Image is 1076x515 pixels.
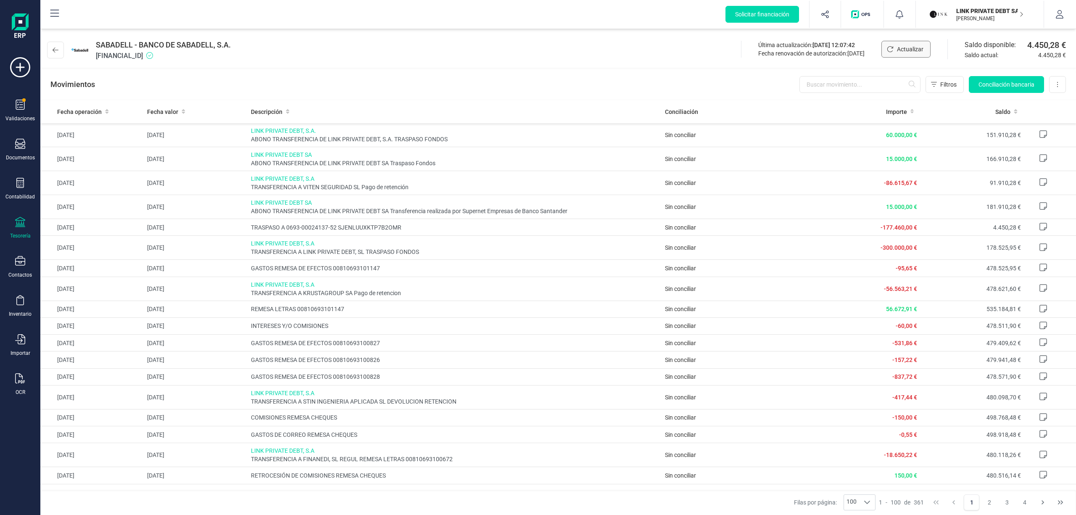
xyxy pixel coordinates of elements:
[879,498,882,507] span: 1
[251,322,659,330] span: INTERESES Y/O COMISIONES
[144,484,247,508] td: [DATE]
[846,1,878,28] button: Logo de OPS
[879,498,924,507] div: -
[884,285,917,292] span: -56.563,21 €
[16,389,25,396] div: OCR
[1035,494,1051,510] button: Next Page
[965,40,1024,50] span: Saldo disponible:
[144,409,247,426] td: [DATE]
[251,305,659,313] span: REMESA LETRAS 00810693101147
[899,431,917,438] span: -0,55 €
[251,389,659,397] span: LINK PRIVATE DEBT, S.A
[892,414,917,421] span: -150,00 €
[40,484,144,508] td: [DATE]
[904,498,910,507] span: de
[665,132,696,138] span: Sin conciliar
[758,49,865,58] div: Fecha renovación de autorización:
[665,322,696,329] span: Sin conciliar
[886,203,917,210] span: 15.000,00 €
[969,76,1044,93] button: Conciliación bancaria
[920,277,1024,301] td: 478.621,60 €
[147,108,178,116] span: Fecha valor
[12,13,29,40] img: Logo Finanedi
[40,236,144,260] td: [DATE]
[920,467,1024,484] td: 480.516,14 €
[665,394,696,401] span: Sin conciliar
[1027,39,1066,51] span: 4.450,28 €
[812,42,855,48] span: [DATE] 12:07:42
[10,232,31,239] div: Tesorería
[5,115,35,122] div: Validaciones
[794,494,876,510] div: Filas por página:
[940,80,957,89] span: Filtros
[799,76,920,93] input: Buscar movimiento...
[920,409,1024,426] td: 498.768,48 €
[956,15,1023,22] p: [PERSON_NAME]
[57,108,102,116] span: Fecha operación
[9,311,32,317] div: Inventario
[665,357,696,363] span: Sin conciliar
[665,340,696,346] span: Sin conciliar
[978,80,1034,89] span: Conciliación bancaria
[251,372,659,381] span: GASTOS REMESA DE EFECTOS 00810693100828
[999,494,1015,510] button: Page 3
[881,41,931,58] button: Actualizar
[884,180,917,186] span: -86.615,67 €
[251,223,659,232] span: TRASPASO A 0693-00024137-52 SJENLUUXKTP7B2OMR
[50,79,95,90] p: Movimientos
[920,368,1024,385] td: 478.571,90 €
[896,322,917,329] span: -60,00 €
[665,373,696,380] span: Sin conciliar
[1017,494,1033,510] button: Page 4
[40,443,144,467] td: [DATE]
[920,147,1024,171] td: 166.910,28 €
[144,123,247,147] td: [DATE]
[251,151,659,159] span: LINK PRIVATE DEBT SA
[251,356,659,364] span: GASTOS REMESA DE EFECTOS 00810693100826
[665,108,698,116] span: Conciliación
[8,272,32,278] div: Contactos
[665,285,696,292] span: Sin conciliar
[914,498,924,507] span: 361
[891,498,901,507] span: 100
[665,244,696,251] span: Sin conciliar
[929,5,948,24] img: LI
[886,108,907,116] span: Importe
[665,156,696,162] span: Sin conciliar
[251,430,659,439] span: GASTOS DE CORREO REMESA CHEQUES
[251,207,659,215] span: ABONO TRANSFERENCIA DE LINK PRIVATE DEBT SA Transferencia realizada por Supernet Empresas de Banc...
[920,426,1024,443] td: 498.918,48 €
[144,195,247,219] td: [DATE]
[5,193,35,200] div: Contabilidad
[144,301,247,317] td: [DATE]
[144,443,247,467] td: [DATE]
[251,471,659,480] span: RETROCESIÓN DE COMISIONES REMESA CHEQUES
[144,335,247,351] td: [DATE]
[920,260,1024,277] td: 478.525,95 €
[144,368,247,385] td: [DATE]
[926,1,1034,28] button: LILINK PRIVATE DEBT SA[PERSON_NAME]
[251,239,659,248] span: LINK PRIVATE DEBT, S.A
[96,51,231,61] span: [FINANCIAL_ID]
[920,123,1024,147] td: 151.910,28 €
[920,301,1024,317] td: 535.184,81 €
[886,306,917,312] span: 56.672,91 €
[886,132,917,138] span: 60.000,00 €
[920,317,1024,334] td: 478.511,90 €
[946,494,962,510] button: Previous Page
[886,156,917,162] span: 15.000,00 €
[892,394,917,401] span: -417,44 €
[881,244,917,251] span: -300.000,00 €
[40,147,144,171] td: [DATE]
[251,174,659,183] span: LINK PRIVATE DEBT, S.A
[144,317,247,334] td: [DATE]
[251,413,659,422] span: COMISIONES REMESA CHEQUES
[251,183,659,191] span: TRANSFERENCIA A VITEN SEGURIDAD SL Pago de retención
[40,385,144,409] td: [DATE]
[920,171,1024,195] td: 91.910,28 €
[251,159,659,167] span: ABONO TRANSFERENCIA DE LINK PRIVATE DEBT SA Traspaso Fondos
[920,385,1024,409] td: 480.098,70 €
[40,219,144,236] td: [DATE]
[892,373,917,380] span: -837,72 €
[920,443,1024,467] td: 480.118,26 €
